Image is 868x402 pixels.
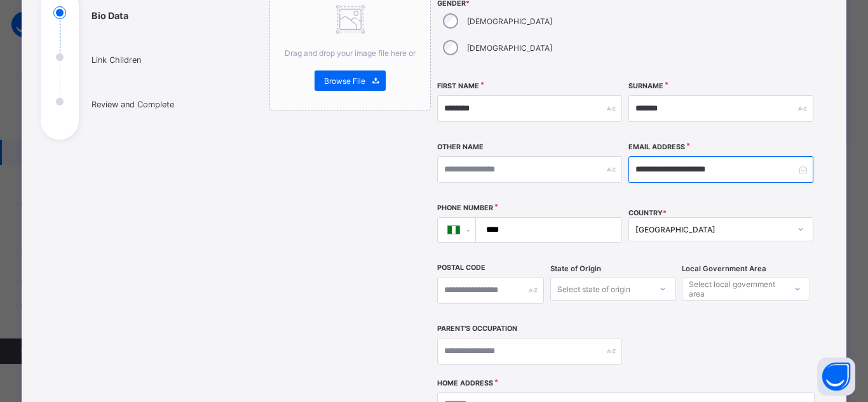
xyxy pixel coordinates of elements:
label: Phone Number [437,204,493,212]
label: [DEMOGRAPHIC_DATA] [467,17,552,26]
label: First Name [437,82,479,90]
label: Home Address [437,379,493,387]
span: Browse File [324,76,365,86]
button: Open asap [817,358,855,396]
span: State of Origin [550,264,601,273]
label: Surname [628,82,663,90]
div: Select state of origin [557,277,630,301]
span: COUNTRY [628,209,667,217]
label: Parent's Occupation [437,325,517,333]
div: Select local government area [689,277,785,301]
label: [DEMOGRAPHIC_DATA] [467,43,552,53]
span: Local Government Area [682,264,766,273]
label: Other Name [437,143,484,151]
span: Drag and drop your image file here or [285,48,416,58]
div: [GEOGRAPHIC_DATA] [635,225,790,234]
label: Email Address [628,143,685,151]
label: Postal Code [437,264,485,272]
